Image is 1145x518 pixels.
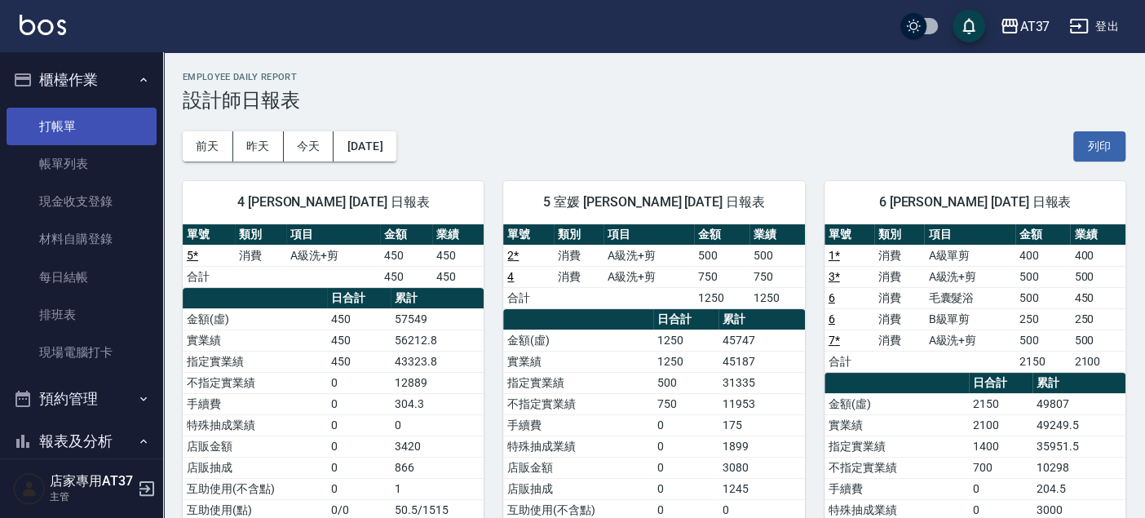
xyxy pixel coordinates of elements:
[432,224,484,246] th: 業績
[327,478,391,499] td: 0
[694,287,749,308] td: 1250
[183,393,327,414] td: 手續費
[7,108,157,145] a: 打帳單
[1015,308,1071,330] td: 250
[183,89,1125,112] h3: 設計師日報表
[1032,436,1125,457] td: 35951.5
[718,436,804,457] td: 1899
[183,72,1125,82] h2: Employee Daily Report
[327,351,391,372] td: 450
[718,351,804,372] td: 45187
[1032,393,1125,414] td: 49807
[286,245,380,266] td: A級洗+剪
[523,194,785,210] span: 5 室媛 [PERSON_NAME] [DATE] 日報表
[327,393,391,414] td: 0
[183,131,233,162] button: 前天
[13,472,46,505] img: Person
[749,245,805,266] td: 500
[1015,330,1071,351] td: 500
[503,351,652,372] td: 實業績
[391,457,484,478] td: 866
[824,224,1125,373] table: a dense table
[824,457,969,478] td: 不指定實業績
[7,259,157,296] a: 每日結帳
[1070,330,1125,351] td: 500
[503,457,652,478] td: 店販金額
[653,330,719,351] td: 1250
[969,457,1032,478] td: 700
[749,287,805,308] td: 1250
[202,194,464,210] span: 4 [PERSON_NAME] [DATE] 日報表
[183,478,327,499] td: 互助使用(不含點)
[391,393,484,414] td: 304.3
[653,372,719,393] td: 500
[507,270,514,283] a: 4
[1019,16,1050,37] div: AT37
[391,351,484,372] td: 43323.8
[183,351,327,372] td: 指定實業績
[183,436,327,457] td: 店販金額
[924,330,1015,351] td: A級洗+剪
[653,309,719,330] th: 日合計
[653,414,719,436] td: 0
[824,414,969,436] td: 實業績
[503,330,652,351] td: 金額(虛)
[874,224,924,246] th: 類別
[1032,414,1125,436] td: 49249.5
[718,414,804,436] td: 175
[432,245,484,266] td: 450
[718,457,804,478] td: 3080
[924,224,1015,246] th: 項目
[603,224,694,246] th: 項目
[1032,373,1125,394] th: 累計
[380,266,432,287] td: 450
[554,266,603,287] td: 消費
[1015,287,1071,308] td: 500
[874,266,924,287] td: 消費
[554,224,603,246] th: 類別
[503,287,553,308] td: 合計
[391,288,484,309] th: 累計
[653,457,719,478] td: 0
[824,351,874,372] td: 合計
[694,245,749,266] td: 500
[1032,457,1125,478] td: 10298
[183,224,235,246] th: 單號
[874,330,924,351] td: 消費
[327,372,391,393] td: 0
[327,288,391,309] th: 日合計
[969,414,1032,436] td: 2100
[653,436,719,457] td: 0
[653,478,719,499] td: 0
[327,330,391,351] td: 450
[391,478,484,499] td: 1
[718,478,804,499] td: 1245
[718,372,804,393] td: 31335
[235,224,287,246] th: 類別
[718,393,804,414] td: 11953
[7,183,157,220] a: 現金收支登錄
[749,224,805,246] th: 業績
[391,330,484,351] td: 56212.8
[924,245,1015,266] td: A級單剪
[1032,478,1125,499] td: 204.5
[874,287,924,308] td: 消費
[829,312,835,325] a: 6
[1070,308,1125,330] td: 250
[969,393,1032,414] td: 2150
[603,266,694,287] td: A級洗+剪
[7,220,157,258] a: 材料自購登錄
[183,457,327,478] td: 店販抽成
[1070,224,1125,246] th: 業績
[718,330,804,351] td: 45747
[824,224,874,246] th: 單號
[183,266,235,287] td: 合計
[183,372,327,393] td: 不指定實業績
[694,266,749,287] td: 750
[1070,287,1125,308] td: 450
[380,245,432,266] td: 450
[653,393,719,414] td: 750
[391,414,484,436] td: 0
[183,224,484,288] table: a dense table
[327,436,391,457] td: 0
